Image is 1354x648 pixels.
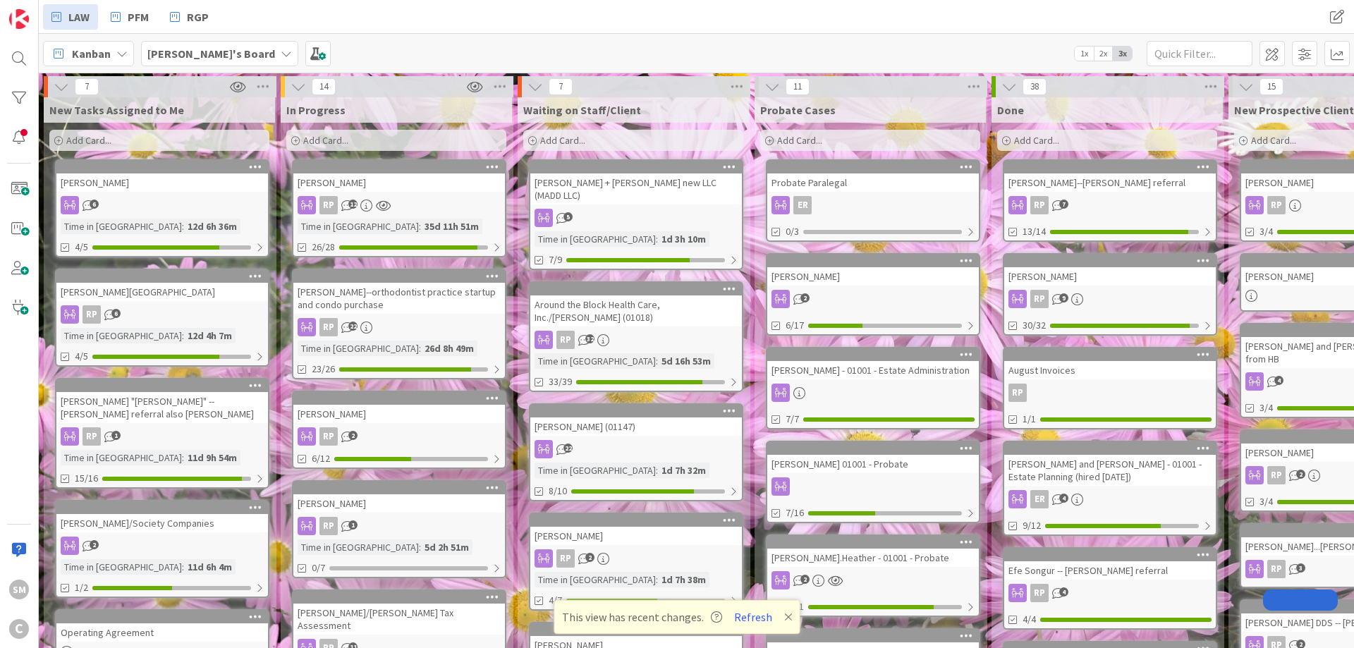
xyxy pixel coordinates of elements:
[540,134,585,147] span: Add Card...
[111,431,121,440] span: 1
[1004,561,1216,580] div: Efe Songur -- [PERSON_NAME] referral
[56,283,268,301] div: [PERSON_NAME][GEOGRAPHIC_DATA]
[293,604,505,635] div: [PERSON_NAME]/[PERSON_NAME] Tax Assessment
[419,539,421,555] span: :
[530,173,742,204] div: [PERSON_NAME] + [PERSON_NAME] new LLC (MADD LLC)
[56,270,268,301] div: [PERSON_NAME][GEOGRAPHIC_DATA]
[182,328,184,343] span: :
[75,580,88,595] span: 1/2
[348,322,358,331] span: 22
[549,374,572,389] span: 33/39
[767,173,979,192] div: Probate Paralegal
[1023,78,1047,95] span: 38
[293,405,505,423] div: [PERSON_NAME]
[1059,587,1068,597] span: 4
[1003,253,1217,336] a: [PERSON_NAME]RP30/32
[293,517,505,535] div: RP
[293,173,505,192] div: [PERSON_NAME]
[61,328,182,343] div: Time in [GEOGRAPHIC_DATA]
[1014,134,1059,147] span: Add Card...
[1004,161,1216,192] div: [PERSON_NAME]--[PERSON_NAME] referral
[523,103,641,117] span: Waiting on Staff/Client
[766,347,980,429] a: [PERSON_NAME] - 01001 - Estate Administration7/7
[1113,47,1132,61] span: 3x
[1004,455,1216,486] div: [PERSON_NAME] and [PERSON_NAME] - 01001 - Estate Planning (hired [DATE])
[56,501,268,532] div: [PERSON_NAME]/Society Companies
[767,161,979,192] div: Probate Paralegal
[1003,159,1217,242] a: [PERSON_NAME]--[PERSON_NAME] referralRP13/14
[1094,47,1113,61] span: 2x
[786,224,799,239] span: 0/3
[161,4,217,30] a: RGP
[293,591,505,635] div: [PERSON_NAME]/[PERSON_NAME] Tax Assessment
[1023,318,1046,333] span: 30/32
[658,463,709,478] div: 1d 7h 32m
[1267,196,1286,214] div: RP
[658,572,709,587] div: 1d 7h 38m
[766,253,980,336] a: [PERSON_NAME]6/17
[1004,173,1216,192] div: [PERSON_NAME]--[PERSON_NAME] referral
[529,513,743,611] a: [PERSON_NAME]RPTime in [GEOGRAPHIC_DATA]:1d 7h 38m4/7
[760,103,836,117] span: Probate Cases
[75,240,88,255] span: 4/5
[1003,347,1217,429] a: August InvoicesRP1/1
[1004,196,1216,214] div: RP
[767,455,979,473] div: [PERSON_NAME] 01001 - Probate
[1004,255,1216,286] div: [PERSON_NAME]
[72,45,111,62] span: Kanban
[56,305,268,324] div: RP
[182,450,184,465] span: :
[529,403,743,501] a: [PERSON_NAME] (01147)Time in [GEOGRAPHIC_DATA]:1d 7h 32m8/10
[298,341,419,356] div: Time in [GEOGRAPHIC_DATA]
[656,231,658,247] span: :
[1003,547,1217,630] a: Efe Songur -- [PERSON_NAME] referralRP4/4
[1267,560,1286,578] div: RP
[729,608,777,626] button: Refresh
[55,378,269,489] a: [PERSON_NAME] "[PERSON_NAME]" -- [PERSON_NAME] referral also [PERSON_NAME]RPTime in [GEOGRAPHIC_D...
[656,572,658,587] span: :
[530,405,742,436] div: [PERSON_NAME] (01147)
[1004,290,1216,308] div: RP
[56,611,268,642] div: Operating Agreement
[1260,78,1283,95] span: 15
[1059,293,1068,302] span: 9
[549,484,567,499] span: 8/10
[1075,47,1094,61] span: 1x
[767,442,979,473] div: [PERSON_NAME] 01001 - Probate
[61,219,182,234] div: Time in [GEOGRAPHIC_DATA]
[786,599,804,614] span: 9/11
[563,212,573,221] span: 5
[767,536,979,567] div: [PERSON_NAME].Heather - 01001 - Probate
[292,480,506,578] a: [PERSON_NAME]RPTime in [GEOGRAPHIC_DATA]:5d 2h 51m0/7
[767,255,979,286] div: [PERSON_NAME]
[1004,442,1216,486] div: [PERSON_NAME] and [PERSON_NAME] - 01001 - Estate Planning (hired [DATE])
[56,161,268,192] div: [PERSON_NAME]
[421,219,482,234] div: 35d 11h 51m
[61,450,182,465] div: Time in [GEOGRAPHIC_DATA]
[292,391,506,469] a: [PERSON_NAME]RP6/12
[312,451,330,466] span: 6/12
[1008,384,1027,402] div: RP
[298,539,419,555] div: Time in [GEOGRAPHIC_DATA]
[1004,490,1216,508] div: ER
[56,427,268,446] div: RP
[184,328,236,343] div: 12d 4h 7m
[767,348,979,379] div: [PERSON_NAME] - 01001 - Estate Administration
[348,520,358,530] span: 1
[535,353,656,369] div: Time in [GEOGRAPHIC_DATA]
[55,159,269,257] a: [PERSON_NAME]Time in [GEOGRAPHIC_DATA]:12d 6h 36m4/5
[419,219,421,234] span: :
[585,553,594,562] span: 2
[562,609,722,625] span: This view has recent changes.
[312,561,325,575] span: 0/7
[83,305,101,324] div: RP
[83,427,101,446] div: RP
[298,219,419,234] div: Time in [GEOGRAPHIC_DATA]
[293,427,505,446] div: RP
[535,231,656,247] div: Time in [GEOGRAPHIC_DATA]
[530,514,742,545] div: [PERSON_NAME]
[549,78,573,95] span: 7
[348,431,358,440] span: 2
[421,341,477,356] div: 26d 8h 49m
[786,78,810,95] span: 11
